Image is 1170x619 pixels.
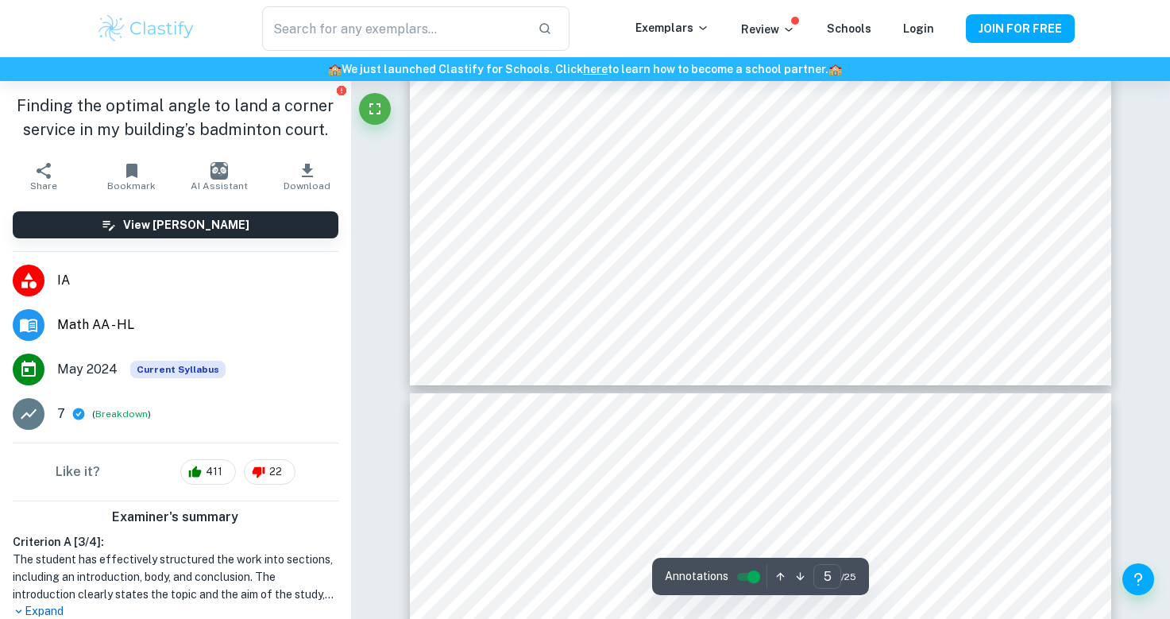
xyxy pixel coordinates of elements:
span: Bookmark [107,180,156,192]
a: Schools [827,22,871,35]
button: Report issue [336,84,348,96]
span: 411 [197,464,231,480]
p: 7 [57,404,65,424]
span: Math AA - HL [57,315,338,335]
p: Exemplars [635,19,709,37]
img: AI Assistant [210,162,228,180]
span: Share [30,180,57,192]
p: Review [741,21,795,38]
div: 22 [244,459,295,485]
div: 411 [180,459,236,485]
h6: View [PERSON_NAME] [123,216,249,234]
a: here [583,63,608,75]
button: Bookmark [87,154,175,199]
span: Current Syllabus [130,361,226,378]
span: IA [57,271,338,290]
span: ( ) [92,407,151,422]
h6: Criterion A [ 3 / 4 ]: [13,533,338,551]
span: 🏫 [828,63,842,75]
span: Download [284,180,330,192]
h6: We just launched Clastify for Schools. Click to learn how to become a school partner. [3,60,1167,78]
button: JOIN FOR FREE [966,14,1075,43]
span: 🏫 [328,63,342,75]
button: Fullscreen [359,93,391,125]
button: View [PERSON_NAME] [13,211,338,238]
span: 22 [261,464,291,480]
img: Clastify logo [96,13,197,44]
span: May 2024 [57,360,118,379]
span: / 25 [841,570,856,584]
h1: Finding the optimal angle to land a corner service in my building’s badminton court. [13,94,338,141]
h6: Like it? [56,462,100,482]
button: Breakdown [95,407,148,421]
a: Login [903,22,934,35]
button: Help and Feedback [1122,563,1154,595]
h1: The student has effectively structured the work into sections, including an introduction, body, a... [13,551,338,603]
span: Annotations [665,568,728,585]
input: Search for any exemplars... [262,6,524,51]
button: AI Assistant [176,154,263,199]
div: This exemplar is based on the current syllabus. Feel free to refer to it for inspiration/ideas wh... [130,361,226,378]
h6: Examiner's summary [6,508,345,527]
span: AI Assistant [191,180,248,192]
button: Download [263,154,350,199]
